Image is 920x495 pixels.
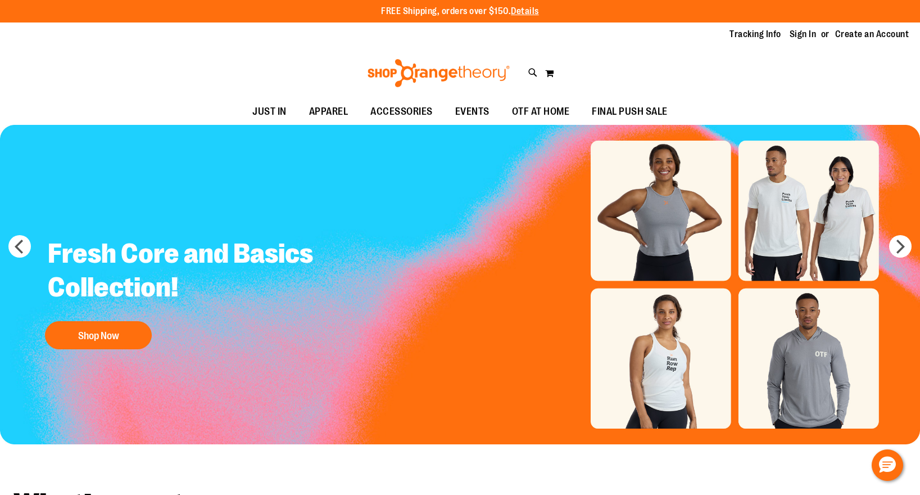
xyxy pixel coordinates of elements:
a: ACCESSORIES [359,99,444,125]
a: EVENTS [444,99,501,125]
span: OTF AT HOME [512,99,570,124]
span: APPAREL [309,99,348,124]
img: Shop Orangetheory [366,59,511,87]
a: FINAL PUSH SALE [581,99,679,125]
p: FREE Shipping, orders over $150. [381,5,539,18]
a: Tracking Info [729,28,781,40]
button: Shop Now [45,321,152,349]
a: Sign In [790,28,817,40]
a: OTF AT HOME [501,99,581,125]
span: FINAL PUSH SALE [592,99,668,124]
span: ACCESSORIES [370,99,433,124]
button: prev [8,235,31,258]
a: Create an Account [835,28,909,40]
span: JUST IN [252,99,287,124]
h2: Fresh Core and Basics Collection! [39,228,339,316]
a: APPAREL [298,99,360,125]
button: Hello, have a question? Let’s chat. [872,449,903,481]
a: JUST IN [241,99,298,125]
a: Details [511,6,539,16]
a: Fresh Core and Basics Collection! Shop Now [39,228,339,355]
button: next [889,235,912,258]
span: EVENTS [455,99,490,124]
